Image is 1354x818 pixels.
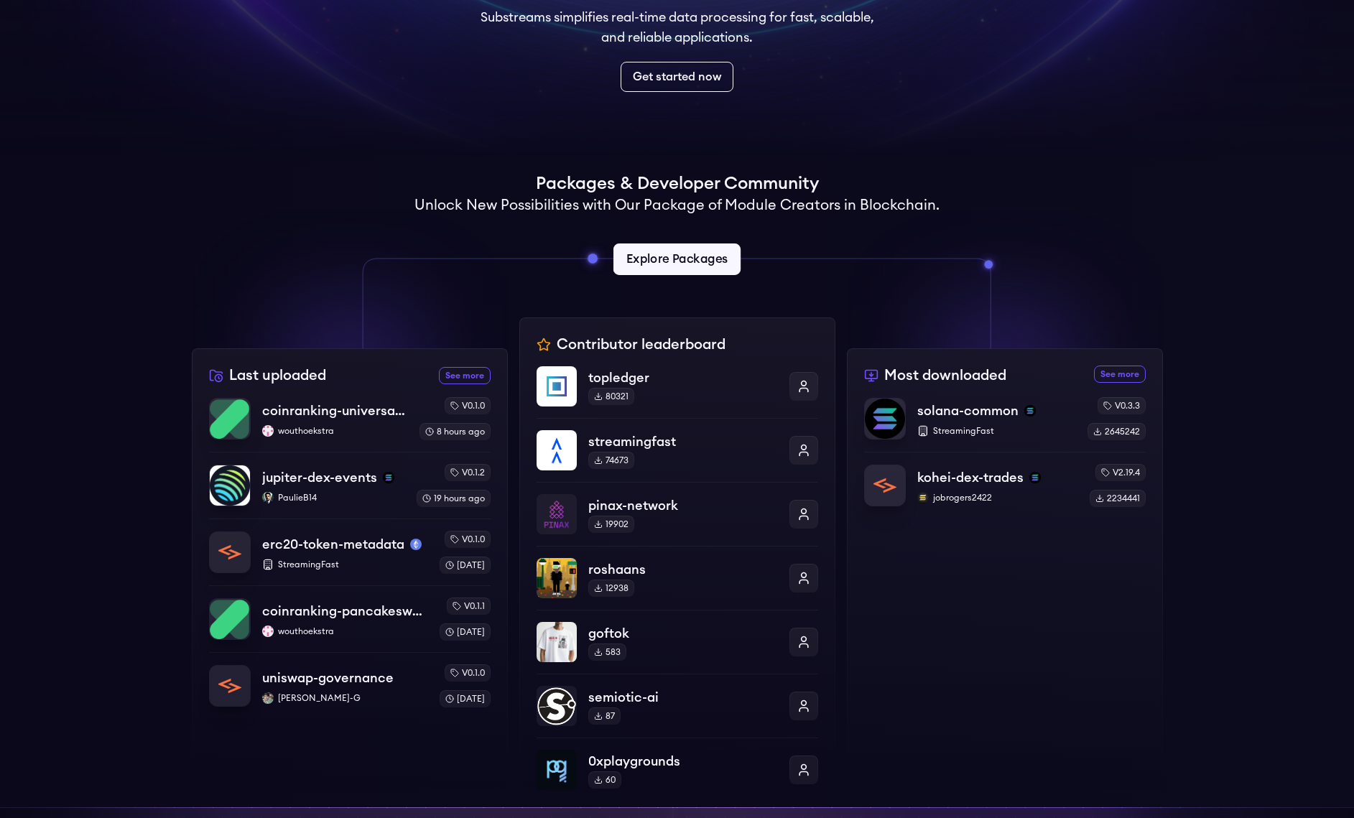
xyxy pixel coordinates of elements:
img: Aaditya-G [262,692,274,704]
img: jobrogers2422 [917,492,929,503]
img: pinax-network [537,494,577,534]
img: uniswap-governance [210,666,250,706]
a: jupiter-dex-eventsjupiter-dex-eventssolanaPaulieB14PaulieB14v0.1.219 hours ago [209,452,491,519]
h2: Unlock New Possibilities with Our Package of Module Creators in Blockchain. [414,195,940,215]
a: kohei-dex-tradeskohei-dex-tradessolanajobrogers2422jobrogers2422v2.19.42234441 [864,452,1146,507]
p: wouthoekstra [262,626,428,637]
a: erc20-token-metadataerc20-token-metadatamainnetStreamingFastv0.1.0[DATE] [209,519,491,585]
p: StreamingFast [262,559,428,570]
a: semiotic-aisemiotic-ai87 [537,674,818,738]
p: Substreams simplifies real-time data processing for fast, scalable, and reliable applications. [470,7,884,47]
p: PaulieB14 [262,492,405,503]
img: PaulieB14 [262,492,274,503]
img: solana-common [865,399,905,439]
div: 12938 [588,580,634,597]
img: roshaans [537,558,577,598]
img: wouthoekstra [262,626,274,637]
a: topledgertopledger80321 [537,366,818,418]
div: 87 [588,707,621,725]
div: 2234441 [1090,490,1146,507]
h1: Packages & Developer Community [536,172,819,195]
a: roshaansroshaans12938 [537,546,818,610]
div: [DATE] [440,557,491,574]
div: 19 hours ago [417,490,491,507]
a: Explore Packages [613,243,741,275]
img: semiotic-ai [537,686,577,726]
img: 0xplaygrounds [537,750,577,790]
p: uniswap-governance [262,668,394,688]
img: solana [1029,472,1041,483]
a: See more most downloaded packages [1094,366,1146,383]
a: streamingfaststreamingfast74673 [537,418,818,482]
a: coinranking-universal-dexcoinranking-universal-dexwouthoekstrawouthoekstrav0.1.08 hours ago [209,397,491,452]
p: jobrogers2422 [917,492,1078,503]
div: v0.1.0 [445,397,491,414]
p: StreamingFast [917,425,1076,437]
a: pinax-networkpinax-network19902 [537,482,818,546]
a: goftokgoftok583 [537,610,818,674]
p: erc20-token-metadata [262,534,404,554]
img: erc20-token-metadata [210,532,250,572]
div: v0.1.2 [445,464,491,481]
div: 19902 [588,516,634,533]
p: wouthoekstra [262,425,408,437]
img: coinranking-pancakeswap-v3-forks [210,599,250,639]
a: Get started now [621,62,733,92]
div: v2.19.4 [1095,464,1146,481]
p: semiotic-ai [588,687,778,707]
a: 0xplaygrounds0xplaygrounds60 [537,738,818,790]
img: streamingfast [537,430,577,470]
p: kohei-dex-trades [917,468,1024,488]
div: [DATE] [440,690,491,707]
p: goftok [588,623,778,643]
img: coinranking-universal-dex [210,399,250,439]
div: 74673 [588,452,634,469]
p: [PERSON_NAME]-G [262,692,428,704]
p: streamingfast [588,432,778,452]
p: coinranking-universal-dex [262,401,408,421]
div: 2645242 [1088,423,1146,440]
div: v0.1.0 [445,531,491,548]
a: See more recently uploaded packages [439,367,491,384]
img: jupiter-dex-events [210,465,250,506]
div: 8 hours ago [419,423,491,440]
div: v0.1.0 [445,664,491,682]
p: coinranking-pancakeswap-v3-forks [262,601,428,621]
a: coinranking-pancakeswap-v3-forkscoinranking-pancakeswap-v3-forkswouthoekstrawouthoekstrav0.1.1[DATE] [209,585,491,652]
p: jupiter-dex-events [262,468,377,488]
div: v0.3.3 [1098,397,1146,414]
div: [DATE] [440,623,491,641]
img: topledger [537,366,577,406]
a: solana-commonsolana-commonsolanaStreamingFastv0.3.32645242 [864,397,1146,452]
div: 80321 [588,388,634,405]
p: 0xplaygrounds [588,751,778,771]
p: solana-common [917,401,1019,421]
div: 60 [588,771,621,789]
img: wouthoekstra [262,425,274,437]
img: kohei-dex-trades [865,465,905,506]
img: solana [383,472,394,483]
img: goftok [537,622,577,662]
div: v0.1.1 [447,598,491,615]
a: uniswap-governanceuniswap-governanceAaditya-G[PERSON_NAME]-Gv0.1.0[DATE] [209,652,491,707]
div: 583 [588,643,626,661]
img: mainnet [410,539,422,550]
img: solana [1024,405,1036,417]
p: pinax-network [588,496,778,516]
p: topledger [588,368,778,388]
p: roshaans [588,559,778,580]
